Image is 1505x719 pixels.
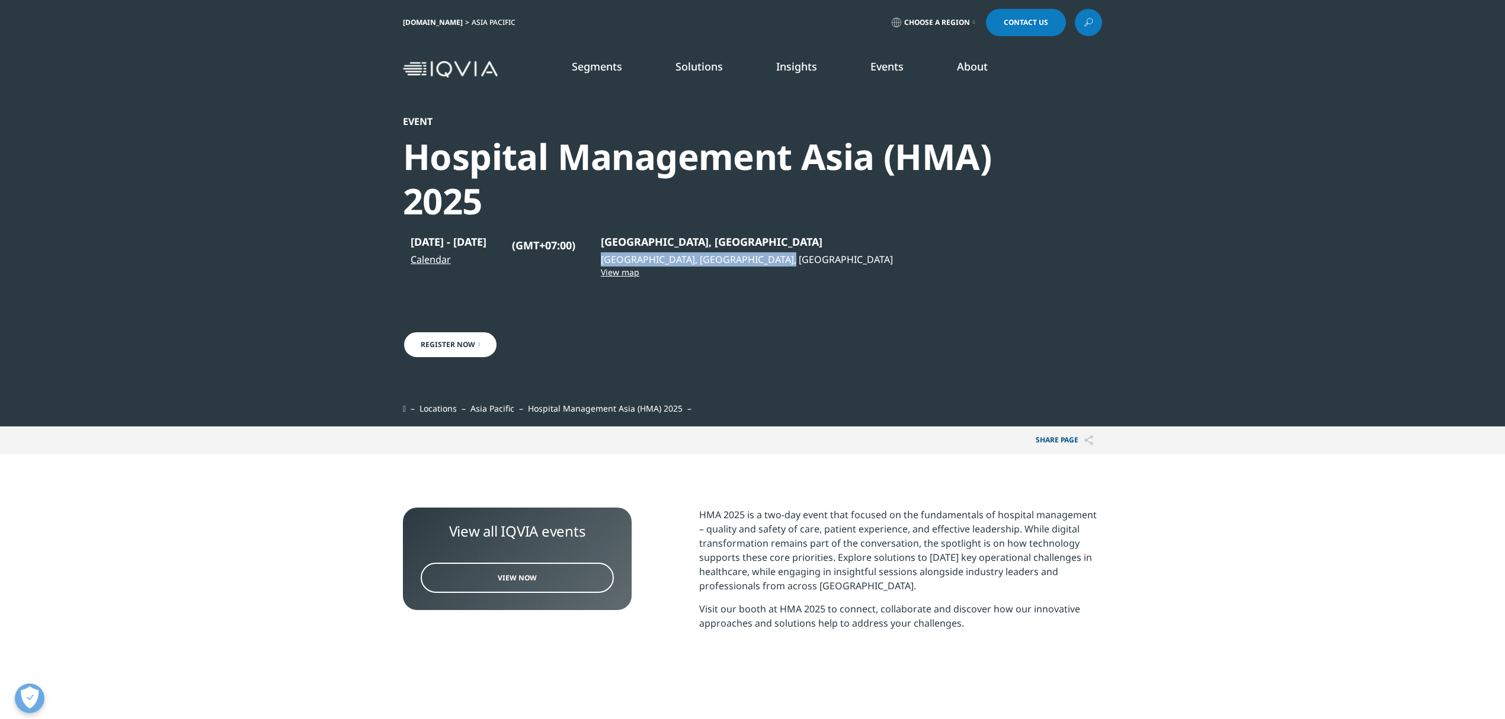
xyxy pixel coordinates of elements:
p: [DATE] - [DATE] [411,235,486,249]
a: Contact Us [986,9,1066,36]
p: [GEOGRAPHIC_DATA], [GEOGRAPHIC_DATA] [601,235,893,249]
p: (GMT+07:00) [512,238,575,252]
span: Contact Us [1004,19,1048,26]
span: Choose a Region [904,18,970,27]
nav: Primary [502,41,1102,97]
button: Share PAGEShare PAGE [1027,426,1102,454]
a: About [957,59,988,73]
span: View Now [498,573,537,583]
button: Open Preferences [15,683,44,713]
a: View map [601,267,893,278]
span: Hospital Management Asia (HMA) 2025 [528,403,683,414]
p: HMA 2025 is a two-day event that focused on the fundamentals of hospital management – quality and... [699,508,1102,602]
a: Solutions [675,59,723,73]
a: Segments [572,59,622,73]
a: [DOMAIN_NAME] [403,17,463,27]
img: Share PAGE [1084,435,1093,445]
a: Calendar [411,252,486,267]
img: IQVIA Healthcare Information Technology and Pharma Clinical Research Company [403,61,498,78]
a: Events [870,59,904,73]
a: Asia Pacific [470,403,514,414]
div: Hospital Management Asia (HMA) 2025 [403,134,1038,223]
p: [GEOGRAPHIC_DATA], [GEOGRAPHIC_DATA], [GEOGRAPHIC_DATA] [601,252,893,267]
a: Register now [403,331,498,358]
a: Insights [776,59,817,73]
a: Locations [420,403,457,414]
p: Share PAGE [1027,426,1102,454]
p: Visit our booth at HMA 2025 to connect, collaborate and discover how our innovative approaches an... [699,602,1102,639]
a: View Now [421,563,614,593]
div: Asia Pacific [472,18,520,27]
div: View all IQVIA events [421,522,614,540]
div: Event [403,115,1038,127]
